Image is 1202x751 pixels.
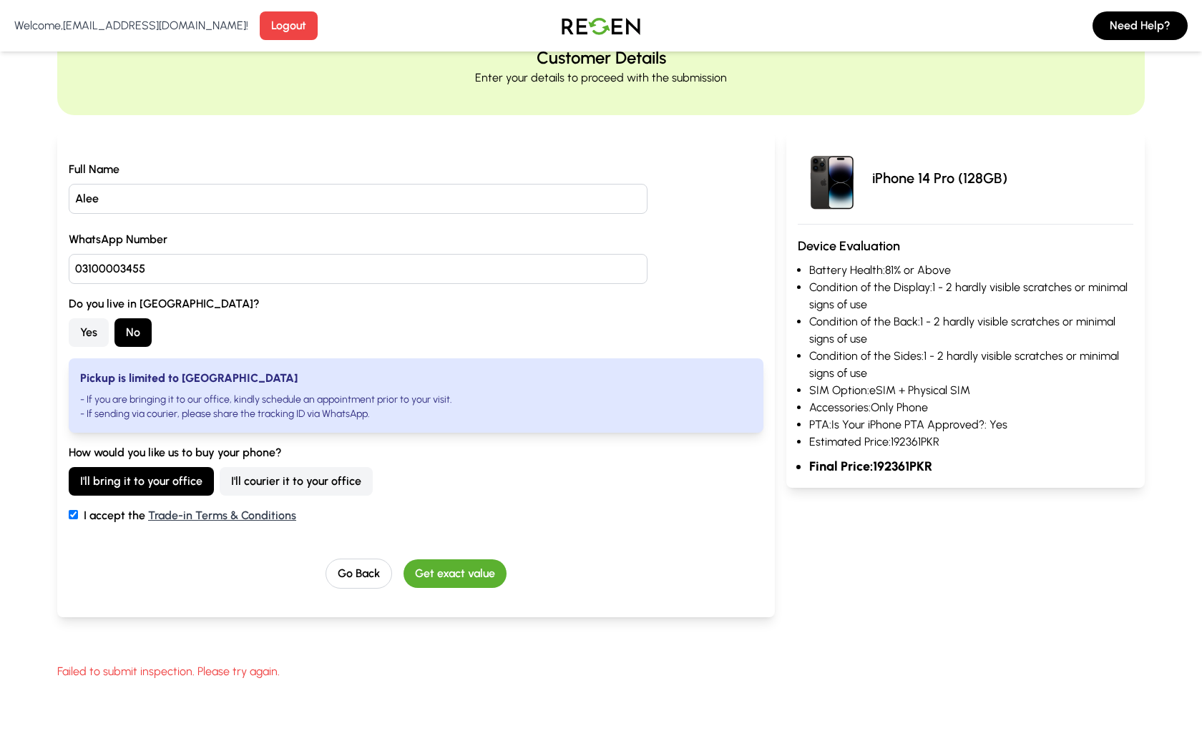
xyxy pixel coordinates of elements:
button: No [114,318,152,347]
li: Condition of the Back: 1 - 2 hardly visible scratches or minimal signs of use [809,313,1133,348]
h3: Device Evaluation [798,236,1133,256]
li: Condition of the Sides: 1 - 2 hardly visible scratches or minimal signs of use [809,348,1133,382]
button: Yes [69,318,109,347]
label: Do you live in [GEOGRAPHIC_DATA]? [69,295,763,313]
h2: Customer Details [537,46,666,69]
input: I accept the Trade-in Terms & Conditions [69,510,78,519]
li: - If sending via courier, please share the tracking ID via WhatsApp. [80,407,752,421]
p: Enter your details to proceed with the submission [475,69,727,87]
div: Failed to submit inspection. Please try again. [57,663,1145,680]
a: Trade-in Terms & Conditions [148,509,296,522]
button: I'll courier it to your office [220,467,373,496]
p: iPhone 14 Pro (128GB) [872,168,1007,188]
li: Final Price: 192361 PKR [809,456,1133,476]
strong: Pickup is limited to [GEOGRAPHIC_DATA] [80,371,298,385]
li: Estimated Price: 192361 PKR [809,433,1133,451]
label: How would you like us to buy your phone? [69,444,763,461]
input: Enter your name here... [69,184,648,214]
li: SIM Option: eSIM + Physical SIM [809,382,1133,399]
li: Condition of the Display: 1 - 2 hardly visible scratches or minimal signs of use [809,279,1133,313]
label: I accept the [69,507,763,524]
button: Get exact value [404,559,507,588]
img: iPhone 14 Pro [798,144,866,212]
li: PTA: Is Your iPhone PTA Approved?: Yes [809,416,1133,433]
li: Accessories: Only Phone [809,399,1133,416]
label: Full Name [69,161,763,178]
label: WhatsApp Number [69,231,763,248]
button: Logout [260,11,318,40]
button: Go Back [326,559,392,589]
input: (03XXXXXXXXX) [69,254,648,284]
button: Need Help? [1093,11,1188,40]
li: Battery Health: 81% or Above [809,262,1133,279]
li: - If you are bringing it to our office, kindly schedule an appointment prior to your visit. [80,393,752,407]
img: Logo [551,6,651,46]
p: Welcome, [EMAIL_ADDRESS][DOMAIN_NAME] ! [14,17,248,34]
button: I'll bring it to your office [69,467,214,496]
